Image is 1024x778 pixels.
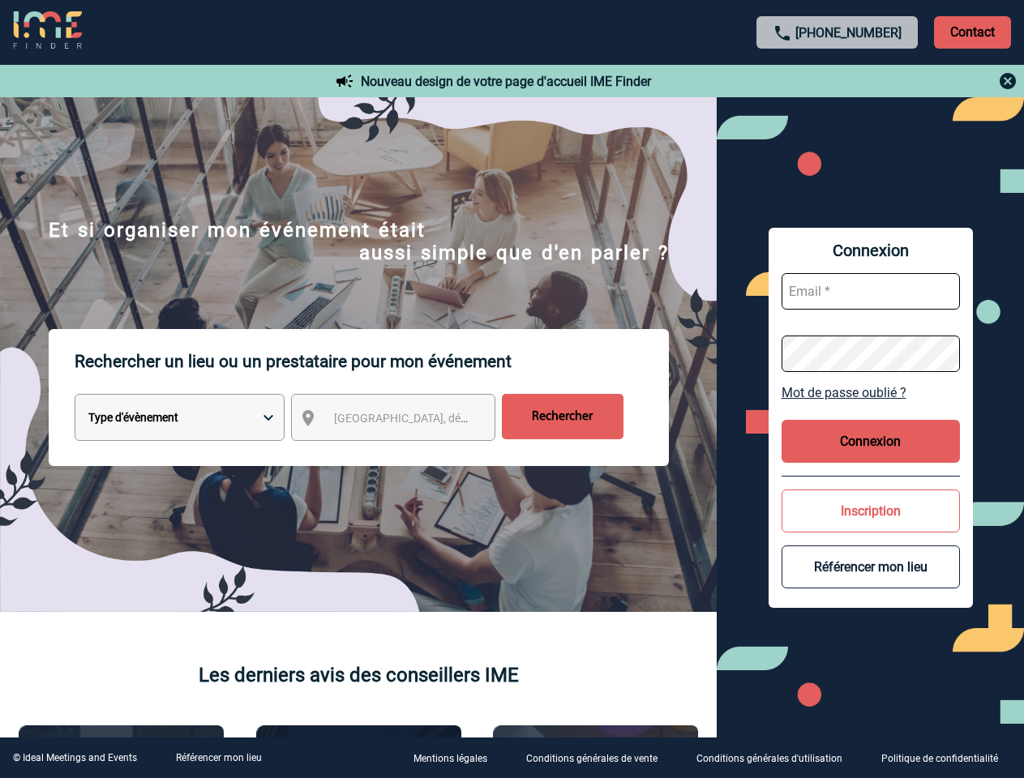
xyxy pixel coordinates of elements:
[782,420,960,463] button: Connexion
[683,750,868,766] a: Conditions générales d'utilisation
[868,750,1024,766] a: Politique de confidentialité
[795,25,902,41] a: [PHONE_NUMBER]
[782,489,960,532] button: Inscription
[881,754,998,765] p: Politique de confidentialité
[782,273,960,310] input: Email *
[513,750,683,766] a: Conditions générales de vente
[782,241,960,260] span: Connexion
[696,754,842,765] p: Conditions générales d'utilisation
[782,385,960,400] a: Mot de passe oublié ?
[773,24,792,43] img: call-24-px.png
[526,754,658,765] p: Conditions générales de vente
[401,750,513,766] a: Mentions légales
[13,752,137,763] div: © Ideal Meetings and Events
[934,16,1011,49] p: Contact
[782,545,960,588] button: Référencer mon lieu
[502,394,623,439] input: Rechercher
[75,329,669,394] p: Rechercher un lieu ou un prestataire pour mon événement
[413,754,487,765] p: Mentions légales
[334,412,559,425] span: [GEOGRAPHIC_DATA], département, région...
[176,752,262,763] a: Référencer mon lieu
